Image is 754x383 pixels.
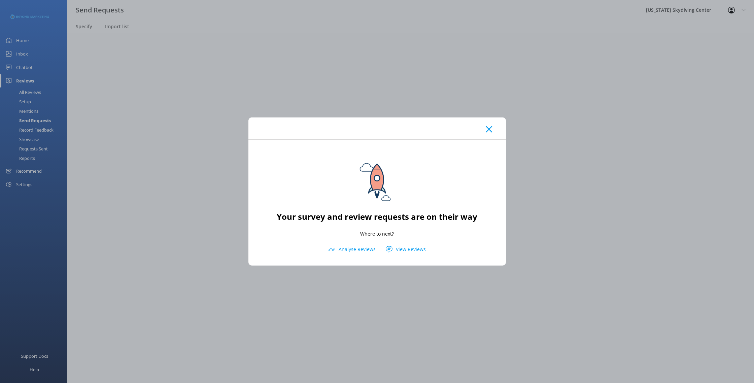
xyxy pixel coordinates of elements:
[486,126,492,133] button: Close
[277,210,477,223] h2: Your survey and review requests are on their way
[323,244,381,254] button: Analyse Reviews
[360,230,394,238] p: Where to next?
[347,150,407,210] img: sending...
[381,244,431,254] button: View Reviews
